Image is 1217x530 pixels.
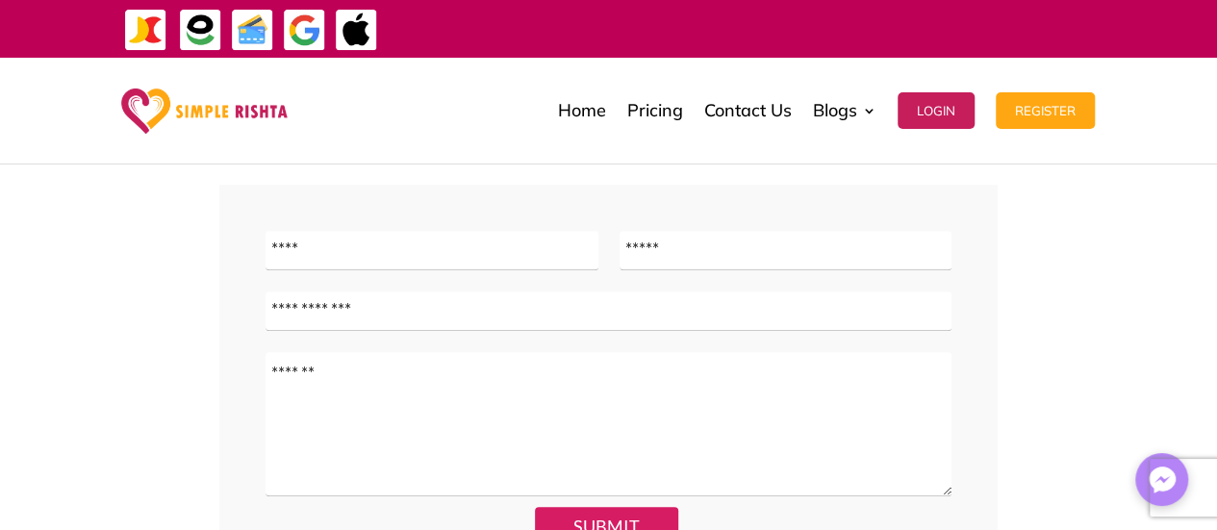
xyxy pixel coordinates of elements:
[558,63,606,159] a: Home
[820,12,860,45] strong: جاز کیش
[283,9,326,52] img: GooglePay-icon
[898,92,975,129] button: Login
[996,92,1095,129] button: Register
[813,63,876,159] a: Blogs
[898,63,975,159] a: Login
[124,9,167,52] img: JazzCash-icon
[231,9,274,52] img: Credit Cards
[335,9,378,52] img: ApplePay-icon
[627,63,683,159] a: Pricing
[1143,461,1181,499] img: Messenger
[179,9,222,52] img: EasyPaisa-icon
[704,63,792,159] a: Contact Us
[773,12,815,45] strong: ایزی پیسہ
[996,63,1095,159] a: Register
